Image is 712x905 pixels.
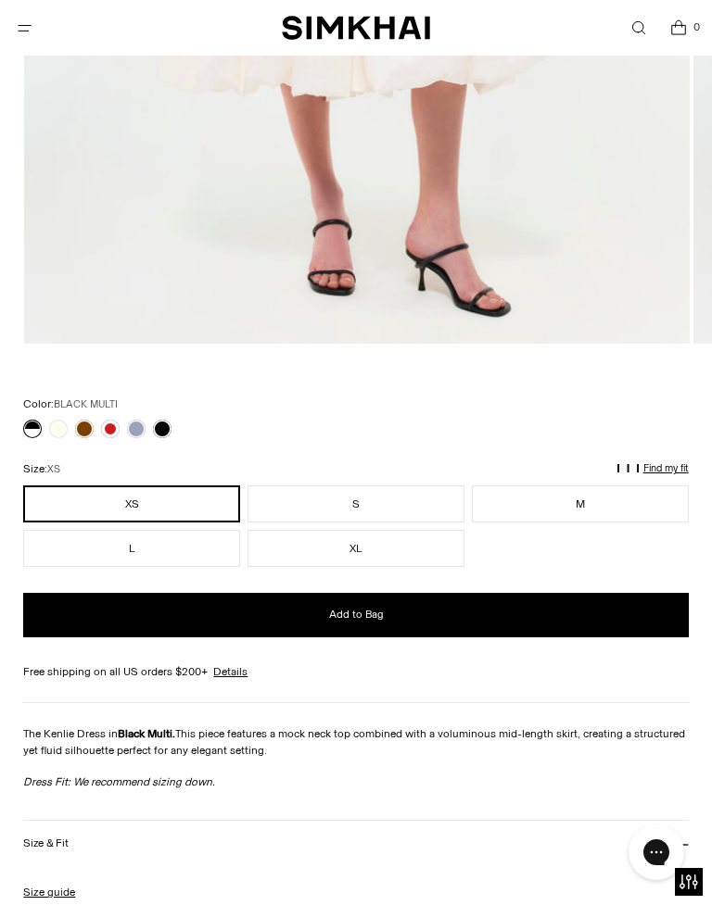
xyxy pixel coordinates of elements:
strong: Black Multi. [118,727,175,740]
button: Add to Bag [23,593,688,637]
label: Size: [23,460,60,478]
span: XS [47,463,60,475]
a: Details [213,663,248,680]
button: L [23,530,240,567]
button: Open menu modal [6,9,44,47]
button: XL [248,530,464,567]
button: S [248,485,464,522]
a: Open cart modal [659,9,697,47]
a: SIMKHAI [282,15,430,42]
a: Open search modal [619,9,657,47]
button: M [472,485,689,522]
a: Size guide [23,884,75,900]
label: Color: [23,396,118,413]
button: XS [23,485,240,522]
p: The Kenlie Dress in This piece features a mock neck top combined with a voluminous mid-length ski... [23,725,688,759]
span: 0 [688,19,705,35]
span: Add to Bag [329,607,384,622]
button: Size & Fit [23,821,688,868]
h3: Size & Fit [23,837,68,849]
em: Dress Fit: We recommend sizing down. [23,775,215,788]
iframe: Gorgias live chat messenger [619,818,693,886]
span: BLACK MULTI [54,398,118,410]
div: Free shipping on all US orders $200+ [23,663,688,680]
